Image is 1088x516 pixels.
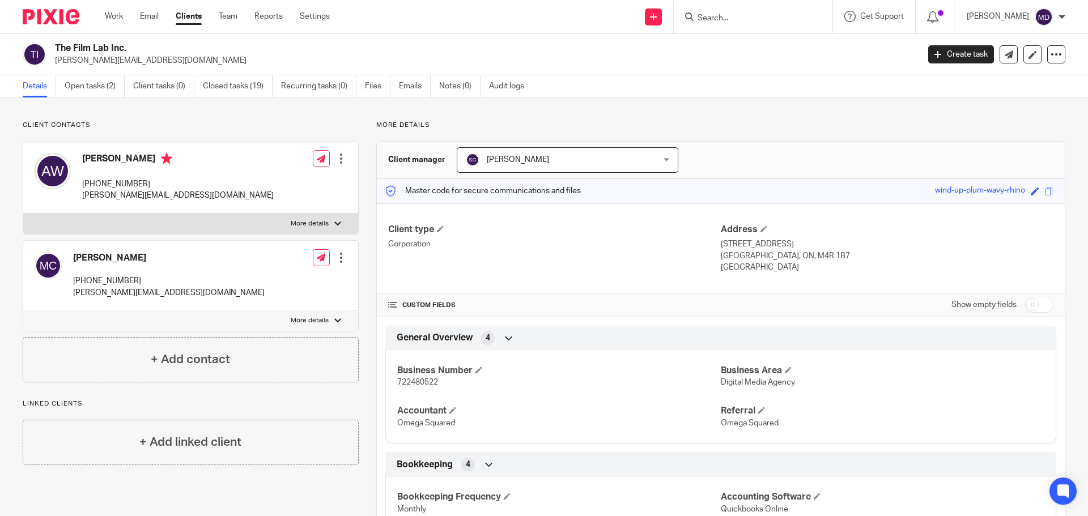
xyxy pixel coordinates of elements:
[928,45,994,63] a: Create task
[23,42,46,66] img: svg%3E
[254,11,283,22] a: Reports
[365,75,390,97] a: Files
[397,332,473,344] span: General Overview
[105,11,123,22] a: Work
[55,42,740,54] h2: The Film Lab Inc.
[721,365,1044,377] h4: Business Area
[219,11,237,22] a: Team
[388,301,721,310] h4: CUSTOM FIELDS
[291,316,329,325] p: More details
[73,252,265,264] h4: [PERSON_NAME]
[35,252,62,279] img: svg%3E
[376,121,1065,130] p: More details
[388,224,721,236] h4: Client type
[466,153,479,167] img: svg%3E
[397,365,721,377] h4: Business Number
[721,262,1053,273] p: [GEOGRAPHIC_DATA]
[281,75,356,97] a: Recurring tasks (0)
[385,185,581,197] p: Master code for secure communications and files
[23,9,79,24] img: Pixie
[696,14,798,24] input: Search
[721,224,1053,236] h4: Address
[1035,8,1053,26] img: svg%3E
[23,75,56,97] a: Details
[176,11,202,22] a: Clients
[73,287,265,298] p: [PERSON_NAME][EMAIL_ADDRESS][DOMAIN_NAME]
[397,378,438,386] span: 722480522
[466,459,470,470] span: 4
[35,153,71,189] img: svg%3E
[860,12,904,20] span: Get Support
[721,491,1044,503] h4: Accounting Software
[721,250,1053,262] p: [GEOGRAPHIC_DATA], ON, M4R 1B7
[55,55,911,66] p: [PERSON_NAME][EMAIL_ADDRESS][DOMAIN_NAME]
[721,378,795,386] span: Digital Media Agency
[397,505,426,513] span: Monthly
[721,405,1044,417] h4: Referral
[397,419,455,427] span: Omega Squared
[721,505,788,513] span: Quickbooks Online
[397,459,453,471] span: Bookkeeping
[82,153,274,167] h4: [PERSON_NAME]
[133,75,194,97] a: Client tasks (0)
[291,219,329,228] p: More details
[967,11,1029,22] p: [PERSON_NAME]
[399,75,431,97] a: Emails
[65,75,125,97] a: Open tasks (2)
[388,154,445,165] h3: Client manager
[203,75,273,97] a: Closed tasks (19)
[486,332,490,344] span: 4
[935,185,1025,198] div: wind-up-plum-wavy-rhino
[721,238,1053,250] p: [STREET_ADDRESS]
[73,275,265,287] p: [PHONE_NUMBER]
[82,178,274,190] p: [PHONE_NUMBER]
[82,190,274,201] p: [PERSON_NAME][EMAIL_ADDRESS][DOMAIN_NAME]
[300,11,330,22] a: Settings
[397,405,721,417] h4: Accountant
[140,11,159,22] a: Email
[151,351,230,368] h4: + Add contact
[388,238,721,250] p: Corporation
[23,399,359,408] p: Linked clients
[161,153,172,164] i: Primary
[23,121,359,130] p: Client contacts
[489,75,533,97] a: Audit logs
[439,75,481,97] a: Notes (0)
[721,419,779,427] span: Omega Squared
[487,156,549,164] span: [PERSON_NAME]
[397,491,721,503] h4: Bookkeeping Frequency
[139,433,241,451] h4: + Add linked client
[951,299,1017,310] label: Show empty fields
